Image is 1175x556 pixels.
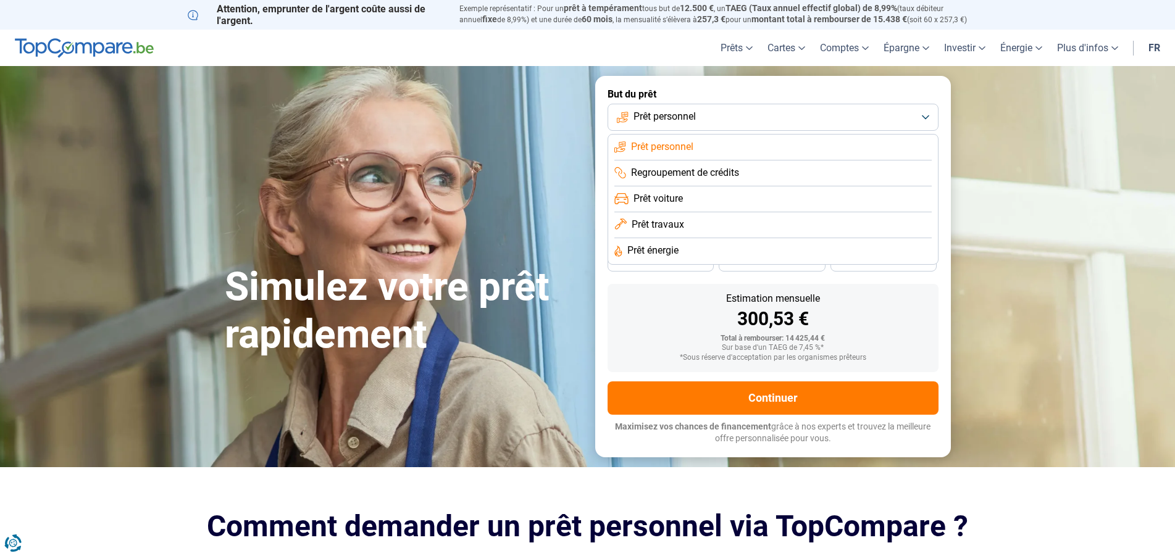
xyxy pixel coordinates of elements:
[608,381,939,415] button: Continuer
[813,30,876,66] a: Comptes
[608,104,939,131] button: Prêt personnel
[608,88,939,100] label: But du prêt
[713,30,760,66] a: Prêts
[608,421,939,445] p: grâce à nos experts et trouvez la meilleure offre personnalisée pour vous.
[15,38,154,58] img: TopCompare
[725,3,897,13] span: TAEG (Taux annuel effectif global) de 8,99%
[697,14,725,24] span: 257,3 €
[680,3,714,13] span: 12.500 €
[617,310,929,328] div: 300,53 €
[937,30,993,66] a: Investir
[617,294,929,304] div: Estimation mensuelle
[459,3,988,25] p: Exemple représentatif : Pour un tous but de , un (taux débiteur annuel de 8,99%) et une durée de ...
[870,259,897,266] span: 24 mois
[631,140,693,154] span: Prêt personnel
[631,166,739,180] span: Regroupement de crédits
[751,14,907,24] span: montant total à rembourser de 15.438 €
[633,192,683,205] span: Prêt voiture
[617,334,929,343] div: Total à rembourser: 14 425,44 €
[615,421,771,431] span: Maximisez vos chances de financement
[582,14,613,24] span: 60 mois
[876,30,937,66] a: Épargne
[627,244,679,257] span: Prêt énergie
[758,259,785,266] span: 30 mois
[564,3,642,13] span: prêt à tempérament
[1141,30,1168,66] a: fr
[632,218,684,231] span: Prêt travaux
[760,30,813,66] a: Cartes
[225,263,580,359] h1: Simulez votre prêt rapidement
[188,509,988,543] h2: Comment demander un prêt personnel via TopCompare ?
[482,14,497,24] span: fixe
[993,30,1050,66] a: Énergie
[647,259,674,266] span: 36 mois
[1050,30,1126,66] a: Plus d'infos
[617,354,929,362] div: *Sous réserve d'acceptation par les organismes prêteurs
[617,344,929,352] div: Sur base d'un TAEG de 7,45 %*
[633,110,696,123] span: Prêt personnel
[188,3,445,27] p: Attention, emprunter de l'argent coûte aussi de l'argent.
